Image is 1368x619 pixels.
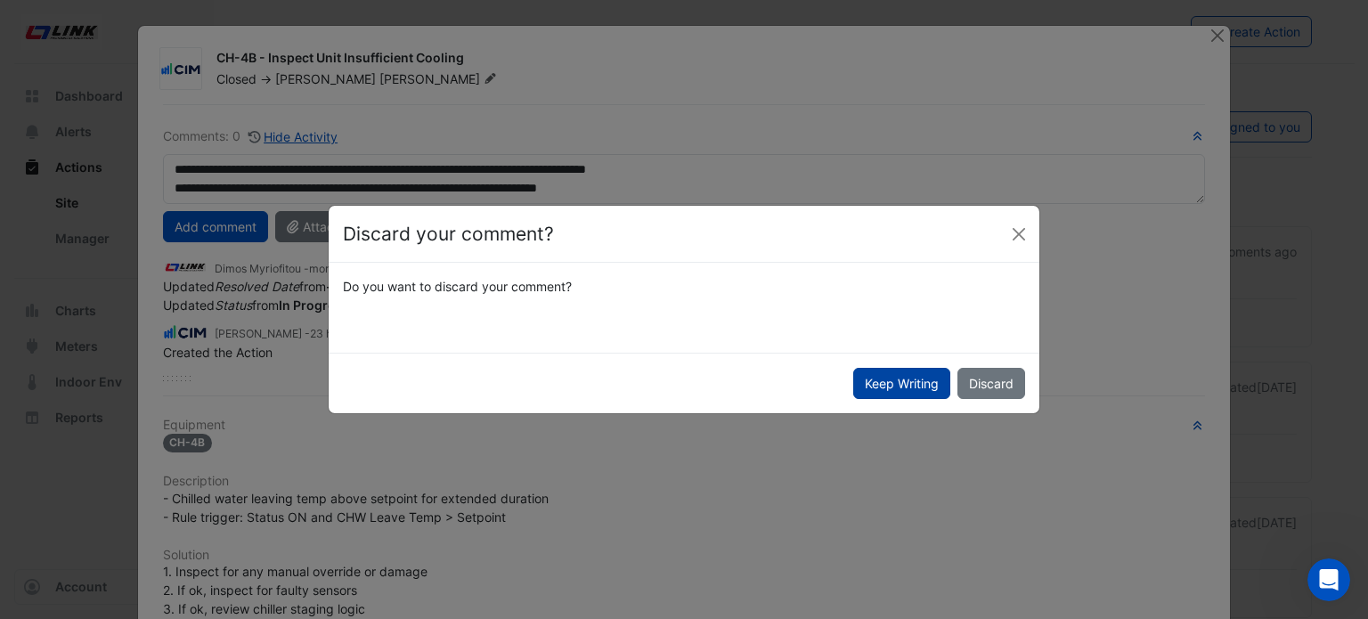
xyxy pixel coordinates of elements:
[1006,221,1032,248] button: Close
[853,368,950,399] button: Keep Writing
[332,277,1036,296] div: Do you want to discard your comment?
[343,220,554,248] h4: Discard your comment?
[957,368,1025,399] button: Discard
[1307,558,1350,601] iframe: Intercom live chat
